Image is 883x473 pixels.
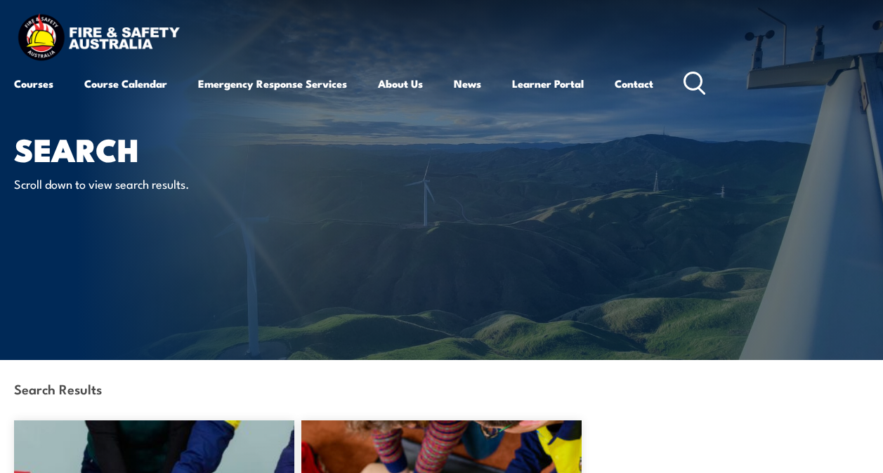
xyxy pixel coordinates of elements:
[84,67,167,100] a: Course Calendar
[615,67,653,100] a: Contact
[454,67,481,100] a: News
[512,67,584,100] a: Learner Portal
[378,67,423,100] a: About Us
[14,175,270,192] p: Scroll down to view search results.
[14,67,53,100] a: Courses
[14,379,102,398] strong: Search Results
[198,67,347,100] a: Emergency Response Services
[14,135,361,162] h1: Search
